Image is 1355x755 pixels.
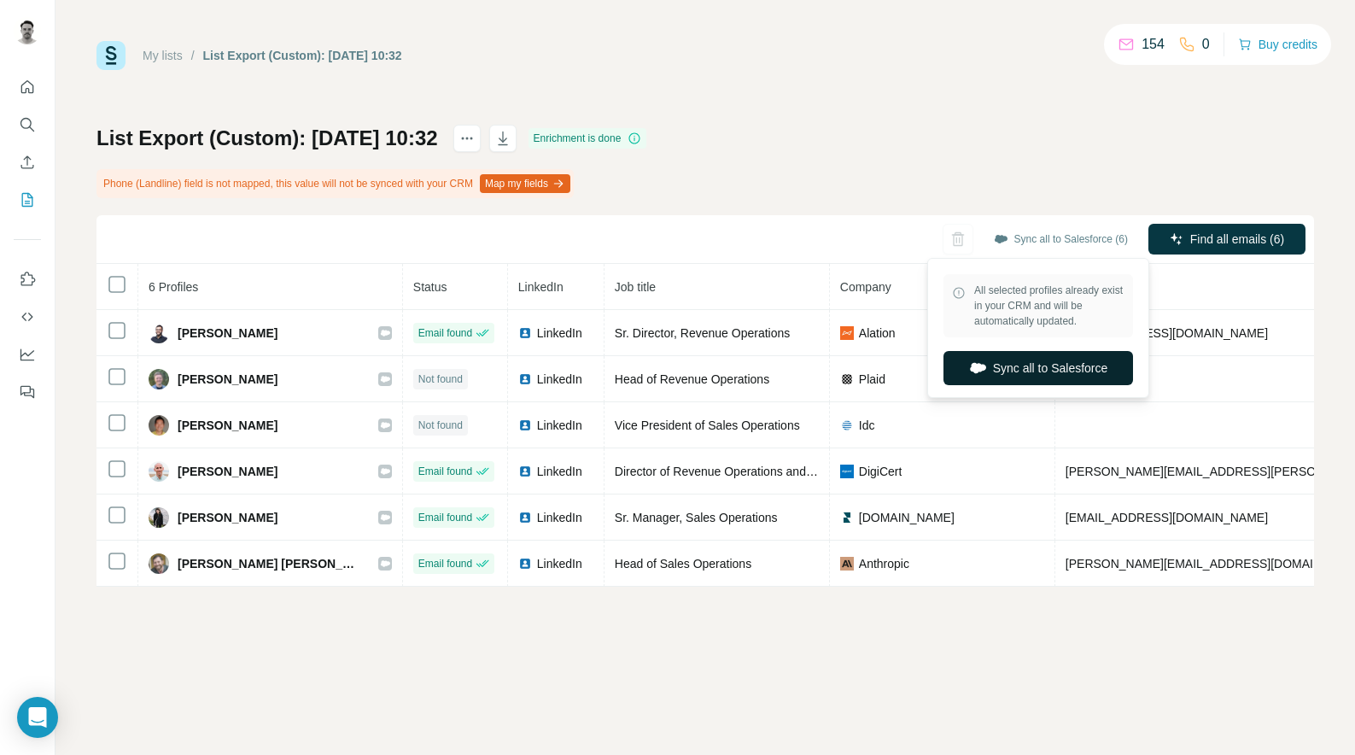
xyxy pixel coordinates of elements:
span: DigiCert [859,463,902,480]
img: company-logo [840,372,854,386]
button: My lists [14,184,41,215]
img: LinkedIn logo [518,557,532,571]
button: Search [14,109,41,140]
span: LinkedIn [537,325,582,342]
p: 154 [1142,34,1165,55]
span: Not found [418,372,463,387]
button: Sync all to Salesforce [943,351,1133,385]
img: Surfe Logo [96,41,126,70]
img: LinkedIn logo [518,326,532,340]
span: Idc [859,417,875,434]
span: Not found [418,418,463,433]
button: Sync all to Salesforce (6) [982,226,1140,252]
span: LinkedIn [518,280,564,294]
img: Avatar [149,323,169,343]
button: actions [453,125,481,152]
button: Use Surfe API [14,301,41,332]
span: [DOMAIN_NAME] [859,509,955,526]
div: List Export (Custom): [DATE] 10:32 [203,47,402,64]
button: Map my fields [480,174,570,193]
span: LinkedIn [537,509,582,526]
span: LinkedIn [537,463,582,480]
span: LinkedIn [537,417,582,434]
button: Dashboard [14,339,41,370]
span: Alation [859,325,896,342]
span: Company [840,280,891,294]
img: LinkedIn logo [518,465,532,478]
div: Enrichment is done [529,128,647,149]
img: company-logo [840,465,854,478]
img: Avatar [149,461,169,482]
span: Email found [418,325,472,341]
span: Head of Revenue Operations [615,372,769,386]
span: Vice President of Sales Operations [615,418,800,432]
img: company-logo [840,511,854,524]
span: [PERSON_NAME] [178,463,277,480]
span: [PERSON_NAME] [178,417,277,434]
span: Status [413,280,447,294]
img: Avatar [149,553,169,574]
span: Plaid [859,371,885,388]
img: company-logo [840,418,854,432]
span: Email found [418,464,472,479]
span: Find all emails (6) [1190,231,1284,248]
span: Head of Sales Operations [615,557,751,571]
img: LinkedIn logo [518,418,532,432]
span: 6 Profiles [149,280,198,294]
h1: List Export (Custom): [DATE] 10:32 [96,125,438,152]
a: My lists [143,49,183,62]
span: Anthropic [859,555,909,572]
img: company-logo [840,557,854,571]
span: [PERSON_NAME] [178,371,277,388]
span: LinkedIn [537,555,582,572]
span: [EMAIL_ADDRESS][DOMAIN_NAME] [1066,511,1268,524]
button: Quick start [14,72,41,102]
span: Job title [615,280,656,294]
span: LinkedIn [537,371,582,388]
img: company-logo [840,326,854,340]
span: Sr. Manager, Sales Operations [615,511,778,524]
span: [EMAIL_ADDRESS][DOMAIN_NAME] [1066,326,1268,340]
button: Find all emails (6) [1148,224,1305,255]
div: Phone (Landline) field is not mapped, this value will not be synced with your CRM [96,169,574,198]
img: Avatar [149,415,169,436]
li: / [191,47,195,64]
button: Feedback [14,377,41,407]
span: Director of Revenue Operations and Tools [615,465,837,478]
img: LinkedIn logo [518,372,532,386]
span: Email found [418,510,472,525]
img: LinkedIn logo [518,511,532,524]
img: Avatar [14,17,41,44]
p: 0 [1202,34,1210,55]
button: Buy credits [1238,32,1317,56]
img: Avatar [149,507,169,528]
div: Open Intercom Messenger [17,697,58,738]
span: [PERSON_NAME] [PERSON_NAME] [178,555,361,572]
span: Email found [418,556,472,571]
button: Use Surfe on LinkedIn [14,264,41,295]
span: [PERSON_NAME] [178,509,277,526]
img: Avatar [149,369,169,389]
button: Enrich CSV [14,147,41,178]
span: All selected profiles already exist in your CRM and will be automatically updated. [974,283,1124,329]
span: Sr. Director, Revenue Operations [615,326,790,340]
span: [PERSON_NAME] [178,325,277,342]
